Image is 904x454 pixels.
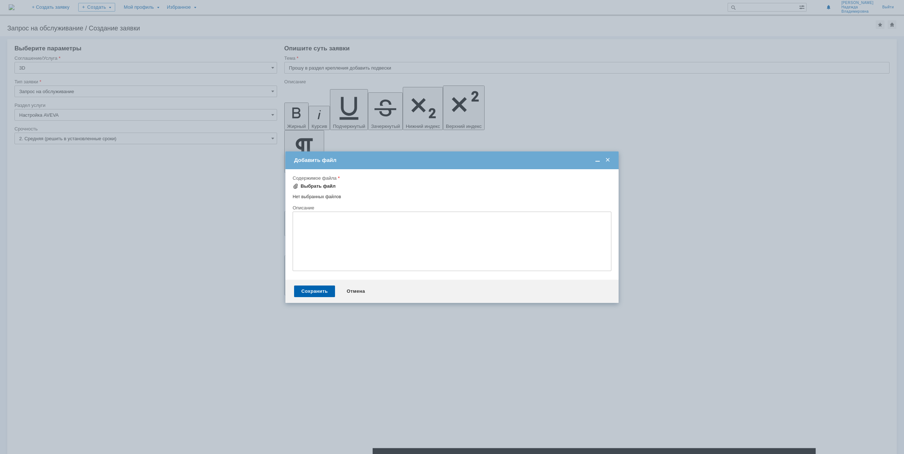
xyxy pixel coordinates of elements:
div: Содержимое файла [293,176,610,180]
span: Свернуть (Ctrl + M) [594,157,601,163]
div: доброе время дня. [3,3,106,9]
div: Описание [293,205,610,210]
div: Нет выбранных файлов [293,191,611,200]
div: Добавить файл [294,157,611,163]
span: Закрыть [604,157,611,163]
div: Выбрать файл [301,183,336,189]
div: 1.Подвеску длиной=915 мм согласно Рисунку 1, смотри Приложение 1 и Приложение 2 из стали ст3сп ТС... [3,20,106,55]
div: Просим в проект 1916 добавить подвески жесткие по серии 5.903-13 выпуск 6-95: [3,9,106,20]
